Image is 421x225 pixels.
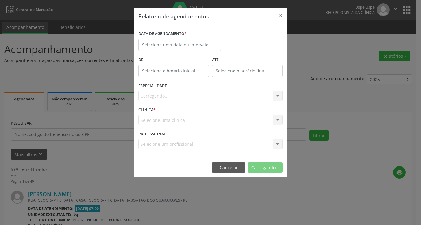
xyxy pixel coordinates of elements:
[138,29,187,39] label: DATA DE AGENDAMENTO
[138,105,156,115] label: CLÍNICA
[212,162,245,173] button: Cancelar
[212,55,283,65] label: ATÉ
[248,162,283,173] button: Carregando...
[212,65,283,77] input: Selecione o horário final
[138,129,166,139] label: PROFISSIONAL
[138,39,221,51] input: Selecione uma data ou intervalo
[138,65,209,77] input: Selecione o horário inicial
[138,81,167,91] label: ESPECIALIDADE
[275,8,287,23] button: Close
[138,12,209,20] h5: Relatório de agendamentos
[138,55,209,65] label: De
